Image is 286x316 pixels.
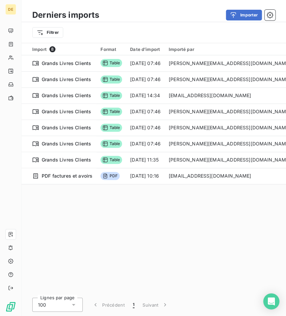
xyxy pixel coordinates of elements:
[42,60,91,67] span: Grands Livres Clients
[100,124,122,132] span: Table
[100,140,122,148] span: Table
[226,10,262,20] button: Importer
[100,75,122,83] span: Table
[263,293,279,309] div: Open Intercom Messenger
[126,120,165,136] td: [DATE] 07:46
[126,104,165,120] td: [DATE] 07:46
[100,91,122,100] span: Table
[129,298,138,312] button: 1
[32,27,63,38] button: Filtrer
[42,124,91,131] span: Grands Livres Clients
[42,108,91,115] span: Grands Livres Clients
[42,76,91,83] span: Grands Livres Clients
[126,87,165,104] td: [DATE] 14:34
[49,46,55,52] span: 8
[42,140,91,147] span: Grands Livres Clients
[32,46,92,52] div: Import
[130,47,161,52] div: Date d’import
[126,55,165,71] td: [DATE] 07:46
[100,59,122,67] span: Table
[32,9,99,21] h3: Derniers imports
[88,298,129,312] button: Précédent
[38,301,46,308] span: 100
[100,156,122,164] span: Table
[126,168,165,184] td: [DATE] 10:16
[133,301,134,308] span: 1
[126,71,165,87] td: [DATE] 07:46
[138,298,172,312] button: Suivant
[42,173,92,179] span: PDF factures et avoirs
[42,92,91,99] span: Grands Livres Clients
[100,108,122,116] span: Table
[5,4,16,15] div: DE
[126,136,165,152] td: [DATE] 07:46
[126,152,165,168] td: [DATE] 11:35
[100,172,119,180] span: PDF
[100,47,122,52] div: Format
[5,301,16,312] img: Logo LeanPay
[42,156,91,163] span: Grands Livres Clients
